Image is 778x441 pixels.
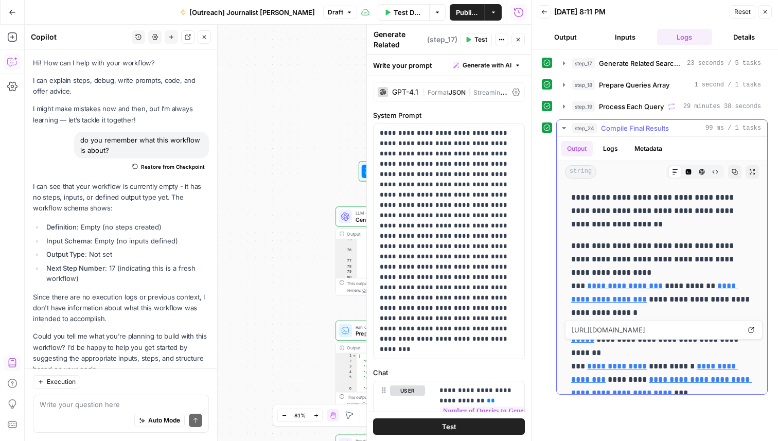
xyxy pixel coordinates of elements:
[336,270,357,275] div: 79
[356,209,441,216] span: LLM · GPT-4.1
[347,231,443,237] div: Output
[683,102,761,111] span: 29 minutes 38 seconds
[456,7,479,17] span: Publish
[474,35,487,44] span: Test
[323,6,357,19] button: Draft
[730,5,755,19] button: Reset
[599,80,669,90] span: Prepare Queries Array
[335,206,466,295] div: LLM · GPT-4.1Generate Related Search QueriesStep 17Output "most beautiful courthouses to visit in...
[392,89,418,96] div: GPT-4.1
[557,120,767,136] button: 99 ms / 1 tasks
[356,329,441,338] span: Prepare Queries Array
[390,385,425,396] button: user
[356,216,441,224] span: Generate Related Search Queries
[128,161,209,173] button: Restore from Checkpoint
[44,263,209,284] li: : 17 (indicating this is a fresh workflow)
[44,236,209,246] li: : Empty (no inputs defined)
[347,280,462,293] div: This output is too large & has been abbreviated for review. to view the full content.
[336,264,357,270] div: 78
[570,321,742,339] span: [URL][DOMAIN_NAME]
[373,418,525,435] button: Test
[33,75,209,97] p: I can explain steps, debug, write prompts, code, and offer advice.
[374,29,425,70] textarea: Generate Related Search Queries
[572,58,595,68] span: step_17
[134,414,185,427] button: Auto Mode
[46,250,85,258] strong: Output Type
[694,80,761,90] span: 1 second / 1 tasks
[557,55,767,72] button: 23 seconds / 5 tasks
[33,331,209,375] p: Could you tell me what you're planning to build with this workflow? I'd be happy to help you get ...
[336,258,357,264] div: 77
[373,367,525,378] label: Chat
[716,29,772,45] button: Details
[294,411,306,419] span: 81%
[572,80,595,90] span: step_18
[461,33,492,46] button: Test
[463,61,511,70] span: Generate with AI
[561,141,593,156] button: Output
[74,132,209,158] div: do you remember what this workflow is about?
[33,103,209,125] p: I might make mistakes now and then, but I’m always learning — let’s tackle it together!
[473,86,507,97] span: Streaming
[657,29,713,45] button: Logs
[336,248,357,258] div: 76
[336,359,357,364] div: 2
[46,223,77,231] strong: Definition
[336,364,357,370] div: 3
[367,55,531,76] div: Write your prompt
[335,161,466,181] div: WorkflowInput SettingsInputs
[466,86,473,97] span: |
[47,377,76,386] span: Execution
[538,29,593,45] button: Output
[378,4,429,21] button: Test Data
[33,292,209,324] p: Since there are no execution logs or previous context, I don't have information about what this w...
[356,324,441,330] span: Run Code · Python
[148,416,180,425] span: Auto Mode
[428,89,449,96] span: Format
[373,110,525,120] label: System Prompt
[557,98,767,115] button: 29 minutes 38 seconds
[628,141,668,156] button: Metadata
[31,32,129,42] div: Copilot
[189,7,315,17] span: [Outreach] Journalist [PERSON_NAME]
[442,421,456,432] span: Test
[46,264,105,272] strong: Next Step Number
[141,163,205,171] span: Restore from Checkpoint
[352,354,357,359] span: Toggle code folding, rows 1 through 251
[450,4,485,21] button: Publish
[347,344,443,351] div: Output
[572,101,595,112] span: step_19
[449,59,525,72] button: Generate with AI
[687,59,761,68] span: 23 seconds / 5 tasks
[565,165,596,179] span: string
[174,4,321,21] button: [Outreach] Journalist [PERSON_NAME]
[33,375,80,389] button: Execution
[336,237,357,248] div: 75
[33,58,209,68] p: Hi! How can I help with your workflow?
[597,29,653,45] button: Inputs
[597,141,624,156] button: Logs
[422,86,428,97] span: |
[599,58,683,68] span: Generate Related Search Queries
[601,123,669,133] span: Compile Final Results
[734,7,751,16] span: Reset
[599,101,664,112] span: Process Each Query
[557,77,767,93] button: 1 second / 1 tasks
[328,8,343,17] span: Draft
[347,394,462,408] div: This output is too large & has been abbreviated for review. to view the full content.
[336,275,357,280] div: 80
[44,249,209,259] li: : Not set
[336,375,357,386] div: 5
[335,321,466,410] div: Run Code · PythonPrepare Queries ArrayStep 18Output[ "most unique hotels in each US state", "top ...
[705,124,761,133] span: 99 ms / 1 tasks
[394,7,423,17] span: Test Data
[572,123,597,133] span: step_24
[449,89,466,96] span: JSON
[33,181,209,214] p: I can see that your workflow is currently empty - it has no steps, inputs, or defined output type...
[46,237,91,245] strong: Input Schema
[336,369,357,375] div: 4
[427,34,457,45] span: ( step_17 )
[336,386,357,392] div: 6
[557,137,767,394] div: 99 ms / 1 tasks
[336,354,357,359] div: 1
